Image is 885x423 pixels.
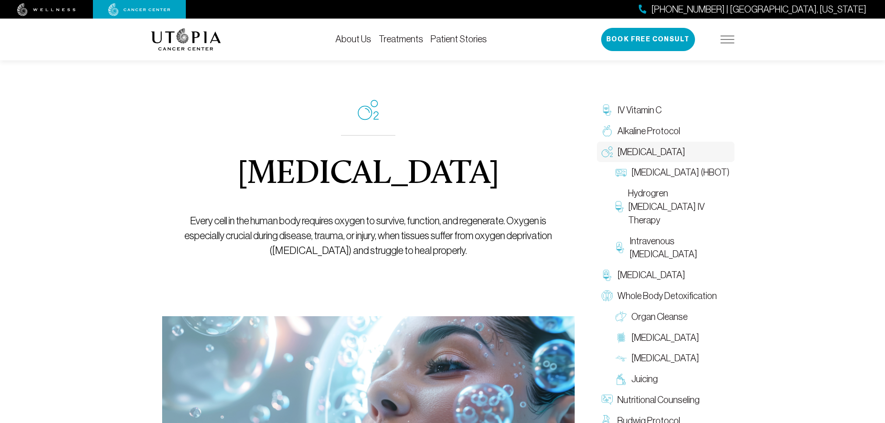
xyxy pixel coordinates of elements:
[616,201,623,212] img: Hydrogren Peroxide IV Therapy
[602,394,613,405] img: Nutritional Counseling
[151,28,221,51] img: logo
[631,310,688,324] span: Organ Cleanse
[617,289,717,303] span: Whole Body Detoxification
[631,351,699,365] span: [MEDICAL_DATA]
[602,290,613,301] img: Whole Body Detoxification
[721,36,734,43] img: icon-hamburger
[616,353,627,364] img: Lymphatic Massage
[611,162,734,183] a: [MEDICAL_DATA] (HBOT)
[616,374,627,385] img: Juicing
[611,231,734,265] a: Intravenous [MEDICAL_DATA]
[597,142,734,163] a: [MEDICAL_DATA]
[597,390,734,410] a: Nutritional Counseling
[631,331,699,345] span: [MEDICAL_DATA]
[611,369,734,390] a: Juicing
[651,3,866,16] span: [PHONE_NUMBER] | [GEOGRAPHIC_DATA], [US_STATE]
[237,158,499,191] h1: [MEDICAL_DATA]
[611,348,734,369] a: [MEDICAL_DATA]
[617,124,680,138] span: Alkaline Protocol
[611,306,734,327] a: Organ Cleanse
[629,234,729,261] span: Intravenous [MEDICAL_DATA]
[602,125,613,137] img: Alkaline Protocol
[597,100,734,121] a: IV Vitamin C
[17,3,76,16] img: wellness
[431,34,487,44] a: Patient Stories
[616,167,627,178] img: Hyperbaric Oxygen Therapy (HBOT)
[631,166,729,179] span: [MEDICAL_DATA] (HBOT)
[379,34,423,44] a: Treatments
[358,100,379,120] img: icon
[602,270,613,281] img: Chelation Therapy
[617,393,700,407] span: Nutritional Counseling
[617,104,662,117] span: IV Vitamin C
[616,332,627,343] img: Colon Therapy
[108,3,170,16] img: cancer center
[597,286,734,306] a: Whole Body Detoxification
[183,214,553,258] p: Every cell in the human body requires oxygen to survive, function, and regenerate. Oxygen is espe...
[631,372,658,386] span: Juicing
[611,327,734,348] a: [MEDICAL_DATA]
[597,265,734,286] a: [MEDICAL_DATA]
[335,34,371,44] a: About Us
[602,146,613,157] img: Oxygen Therapy
[639,3,866,16] a: [PHONE_NUMBER] | [GEOGRAPHIC_DATA], [US_STATE]
[617,145,685,159] span: [MEDICAL_DATA]
[602,104,613,116] img: IV Vitamin C
[628,187,730,227] span: Hydrogren [MEDICAL_DATA] IV Therapy
[601,28,695,51] button: Book Free Consult
[616,242,625,253] img: Intravenous Ozone Therapy
[617,268,685,282] span: [MEDICAL_DATA]
[611,183,734,230] a: Hydrogren [MEDICAL_DATA] IV Therapy
[597,121,734,142] a: Alkaline Protocol
[616,311,627,322] img: Organ Cleanse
